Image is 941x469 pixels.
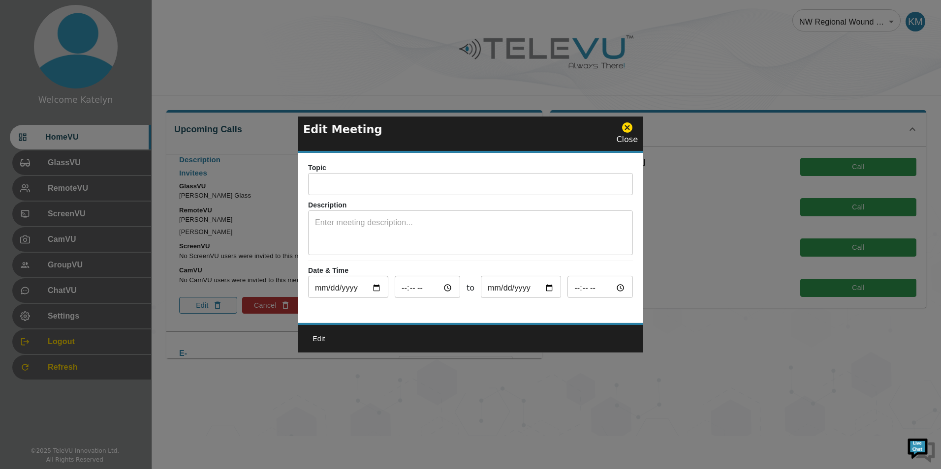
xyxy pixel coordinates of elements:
[308,265,633,276] p: Date & Time
[303,330,335,348] button: Edit
[308,200,633,210] p: Description
[17,46,41,70] img: d_736959983_company_1615157101543_736959983
[5,268,188,303] textarea: Type your message and hit 'Enter'
[907,435,936,464] img: Chat Widget
[161,5,185,29] div: Minimize live chat window
[308,163,633,173] p: Topic
[616,121,638,146] div: Close
[467,282,474,294] span: to
[51,52,165,64] div: Chat with us now
[57,124,136,223] span: We're online!
[303,121,382,138] p: Edit Meeting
